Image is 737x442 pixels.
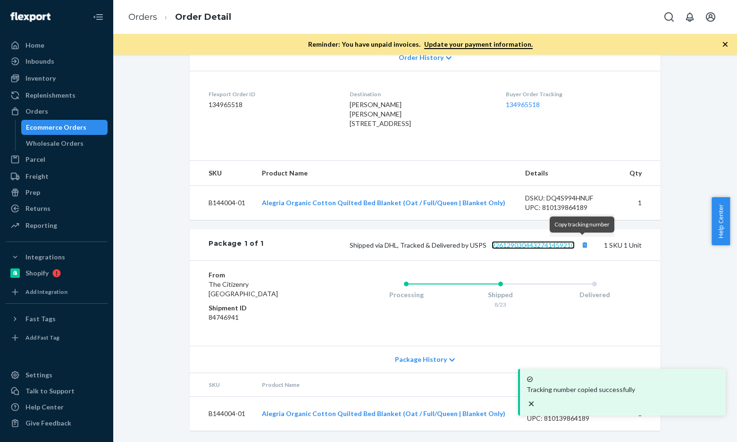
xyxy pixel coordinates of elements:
[350,100,411,127] span: [PERSON_NAME] [PERSON_NAME] [STREET_ADDRESS]
[554,221,610,228] span: Copy tracking number
[26,123,86,132] div: Ecommerce Orders
[6,330,108,345] a: Add Fast Tag
[6,185,108,200] a: Prep
[492,241,575,249] a: 9261290304432741459210
[424,40,533,49] a: Update your payment information.
[6,250,108,265] button: Integrations
[175,12,231,22] a: Order Detail
[25,221,57,230] div: Reporting
[190,186,254,220] td: B144004-01
[21,136,108,151] a: Wholesale Orders
[262,199,505,207] a: Alegria Organic Cotton Quilted Bed Blanket (Oat / Full/Queen | Blanket Only)
[6,266,108,281] a: Shopify
[190,373,254,397] th: SKU
[359,290,453,300] div: Processing
[621,186,661,220] td: 1
[262,409,505,417] a: Alegria Organic Cotton Quilted Bed Blanket (Oat / Full/Queen | Blanket Only)
[209,313,321,322] dd: 84746941
[128,12,157,22] a: Orders
[209,303,321,313] dt: Shipment ID
[527,414,616,423] div: UPC: 810139864189
[25,91,75,100] div: Replenishments
[680,8,699,26] button: Open notifications
[209,270,321,280] dt: From
[308,40,533,49] p: Reminder: You have unpaid invoices.
[254,161,518,186] th: Product Name
[6,88,108,103] a: Replenishments
[506,90,642,98] dt: Buyer Order Tracking
[25,402,64,412] div: Help Center
[254,373,519,397] th: Product Name
[6,284,108,300] a: Add Integration
[621,161,661,186] th: Qty
[525,203,614,212] div: UPC: 810139864189
[525,193,614,203] div: DSKU: DQ4S994HNUF
[25,268,49,278] div: Shopify
[25,288,67,296] div: Add Integration
[518,161,621,186] th: Details
[209,100,335,109] dd: 134965518
[6,367,108,383] a: Settings
[6,152,108,167] a: Parcel
[25,252,65,262] div: Integrations
[6,169,108,184] a: Freight
[6,104,108,119] a: Orders
[395,355,447,364] span: Package History
[25,334,59,342] div: Add Fast Tag
[399,53,444,62] span: Order History
[209,90,335,98] dt: Flexport Order ID
[25,74,56,83] div: Inventory
[527,385,719,394] p: Tracking number copied successfully
[527,399,536,409] svg: close toast
[25,41,44,50] div: Home
[25,418,71,428] div: Give Feedback
[350,90,490,98] dt: Destination
[89,8,108,26] button: Close Navigation
[121,3,239,31] ol: breadcrumbs
[350,241,591,249] span: Shipped via DHL, Tracked & Delivered by USPS
[6,218,108,233] a: Reporting
[547,290,642,300] div: Delivered
[25,204,50,213] div: Returns
[25,370,52,380] div: Settings
[25,314,56,324] div: Fast Tags
[506,100,540,108] a: 134965518
[6,311,108,326] button: Fast Tags
[25,188,40,197] div: Prep
[6,71,108,86] a: Inventory
[453,300,548,309] div: 8/23
[6,416,108,431] button: Give Feedback
[701,8,720,26] button: Open account menu
[190,397,254,431] td: B144004-01
[6,384,108,399] a: Talk to Support
[712,197,730,245] button: Help Center
[25,57,54,66] div: Inbounds
[25,386,75,396] div: Talk to Support
[26,139,84,148] div: Wholesale Orders
[25,155,45,164] div: Parcel
[209,280,278,298] span: The Citizenry [GEOGRAPHIC_DATA]
[25,107,48,116] div: Orders
[6,38,108,53] a: Home
[25,172,49,181] div: Freight
[264,239,642,251] div: 1 SKU 1 Unit
[6,201,108,216] a: Returns
[578,239,591,251] button: Copy tracking number
[209,239,264,251] div: Package 1 of 1
[660,8,678,26] button: Open Search Box
[6,54,108,69] a: Inbounds
[21,120,108,135] a: Ecommerce Orders
[190,161,254,186] th: SKU
[6,400,108,415] a: Help Center
[453,290,548,300] div: Shipped
[10,12,50,22] img: Flexport logo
